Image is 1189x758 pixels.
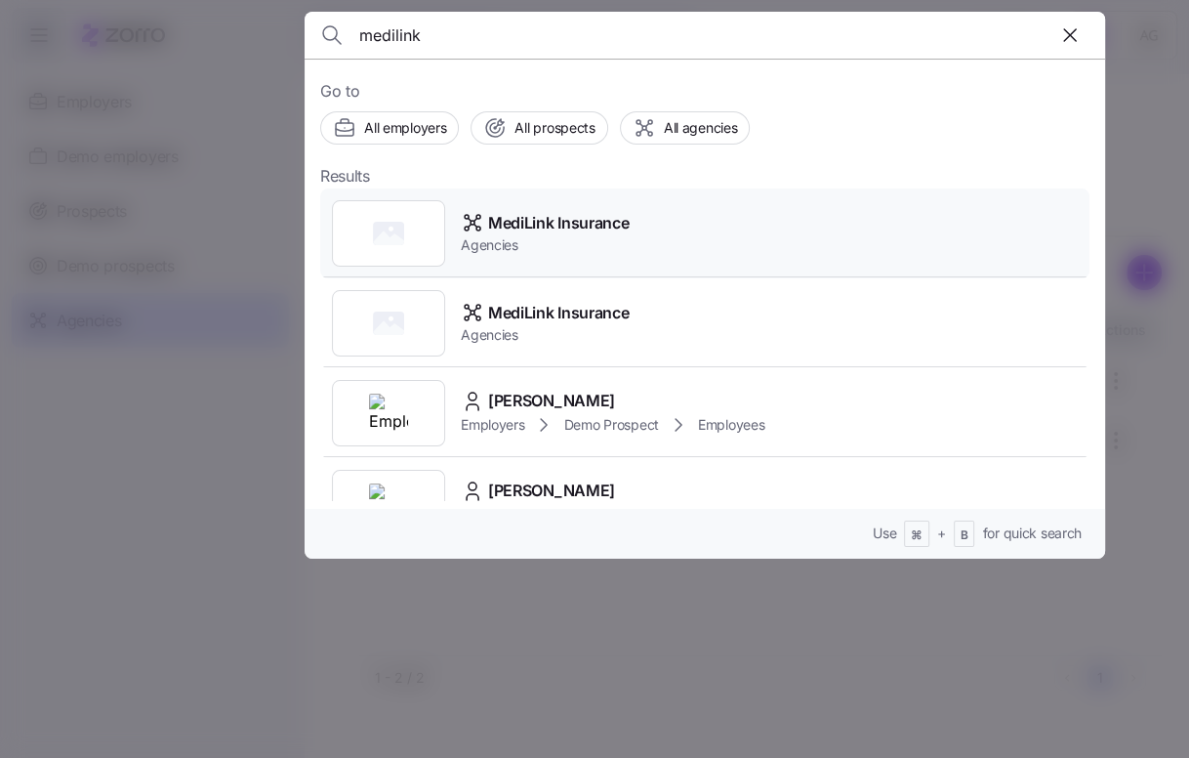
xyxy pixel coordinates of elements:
[369,394,408,433] img: Employer logo
[698,415,764,435] span: Employees
[369,484,408,523] img: Employer logo
[461,235,629,255] span: Agencies
[320,164,370,189] span: Results
[488,479,615,503] span: [PERSON_NAME]
[937,524,946,543] span: +
[873,524,896,543] span: Use
[471,111,607,145] button: All prospects
[961,527,968,544] span: B
[320,111,459,145] button: All employers
[488,301,629,325] span: MediLink Insurance
[488,389,615,413] span: [PERSON_NAME]
[364,118,446,138] span: All employers
[664,118,738,138] span: All agencies
[461,325,629,345] span: Agencies
[911,527,922,544] span: ⌘
[488,211,629,235] span: MediLink Insurance
[620,111,751,145] button: All agencies
[563,415,658,435] span: Demo Prospect
[982,524,1082,543] span: for quick search
[461,415,524,435] span: Employers
[514,118,594,138] span: All prospects
[320,79,1089,104] span: Go to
